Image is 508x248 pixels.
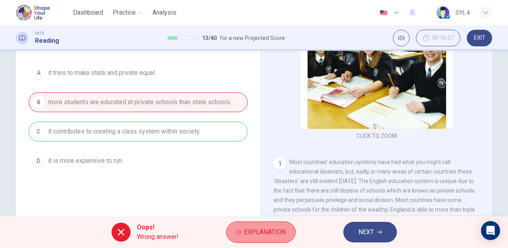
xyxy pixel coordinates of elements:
span: NEXT [358,227,374,238]
span: Dashboard [73,8,103,17]
div: SYL 4 [456,8,470,17]
span: for a new Projected Score [220,33,285,43]
span: Wrong answer! [137,232,179,242]
span: 00:16:27 [432,35,454,41]
div: Mute [393,30,410,46]
img: Profile picture [437,6,449,19]
span: EXIT [474,35,485,41]
button: EXIT [467,30,492,46]
button: NEXT [343,222,397,242]
div: 1 [273,157,286,170]
span: IELTS [35,31,44,36]
button: 00:16:27 [416,30,460,46]
span: Practice [113,8,136,17]
a: Shape Your Life logo [16,5,70,21]
button: Explanation [226,221,296,243]
button: Dashboard [70,6,106,20]
div: Hide [416,30,460,46]
span: 13 / 40 [202,33,217,43]
div: Open Intercom Messenger [481,221,500,240]
button: Practice [110,6,146,20]
img: en [379,10,389,16]
span: Explanation [244,227,286,238]
span: Analysis [152,8,176,17]
img: Shape Your Life logo [16,5,52,21]
h1: Reading [35,36,59,46]
button: Analysis [149,6,179,20]
span: Oops! [137,223,179,232]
